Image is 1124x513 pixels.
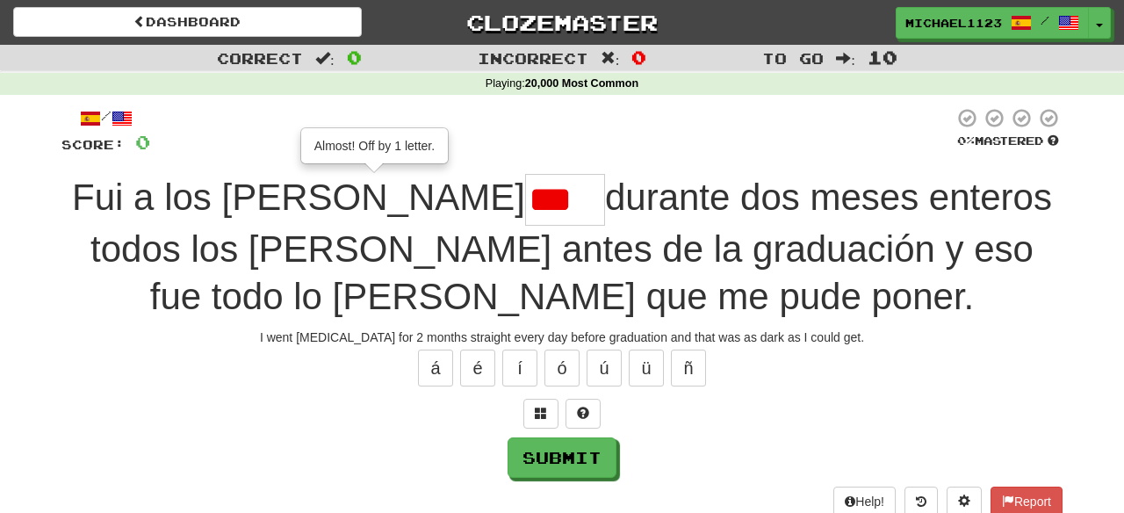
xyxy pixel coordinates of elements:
[61,329,1063,346] div: I went [MEDICAL_DATA] for 2 months straight every day before graduation and that was as dark as I...
[388,7,737,38] a: Clozemaster
[61,137,125,152] span: Score:
[508,437,616,478] button: Submit
[544,350,580,387] button: ó
[671,350,706,387] button: ñ
[631,47,646,68] span: 0
[868,47,897,68] span: 10
[601,51,620,66] span: :
[478,49,588,67] span: Incorrect
[896,7,1089,39] a: michael1123 /
[217,49,303,67] span: Correct
[587,350,622,387] button: ú
[954,134,1063,149] div: Mastered
[905,15,1002,31] span: michael1123
[836,51,855,66] span: :
[90,177,1052,317] span: durante dos meses enteros todos los [PERSON_NAME] antes de la graduación y eso fue todo lo [PERSO...
[523,399,558,429] button: Switch sentence to multiple choice alt+p
[525,77,638,90] strong: 20,000 Most Common
[629,350,664,387] button: ü
[347,47,362,68] span: 0
[566,399,601,429] button: Single letter hint - you only get 1 per sentence and score half the points! alt+h
[460,350,495,387] button: é
[1041,14,1049,26] span: /
[314,139,435,153] span: Almost! Off by 1 letter.
[72,177,525,218] span: Fui a los [PERSON_NAME]
[315,51,335,66] span: :
[13,7,362,37] a: Dashboard
[418,350,453,387] button: á
[502,350,537,387] button: í
[61,107,150,129] div: /
[135,131,150,153] span: 0
[957,134,975,148] span: 0 %
[762,49,824,67] span: To go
